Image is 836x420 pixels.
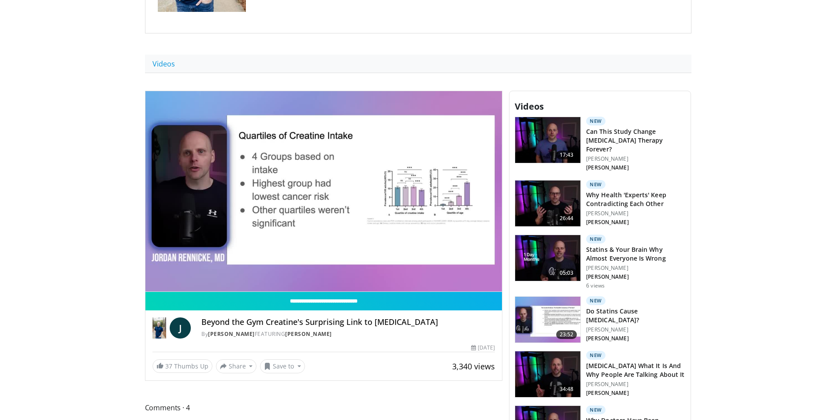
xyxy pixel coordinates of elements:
h3: Can This Study Change [MEDICAL_DATA] Therapy Forever? [586,127,685,154]
a: J [170,317,191,339]
p: New [586,117,606,125]
a: 34:48 New [MEDICAL_DATA] What It Is And Why People Are Talking About It [PERSON_NAME] [PERSON_NAME] [515,351,685,398]
h3: [MEDICAL_DATA] What It Is And Why People Are Talking About It [586,361,685,379]
a: 23:52 New Do Statins Cause [MEDICAL_DATA]? [PERSON_NAME] [PERSON_NAME] [515,296,685,344]
span: 05:03 [556,269,577,277]
p: New [586,235,606,243]
p: 6 views [586,282,605,289]
h3: Why Health 'Experts' Keep Contradicting Each Other [586,191,685,208]
p: [PERSON_NAME] [586,155,685,162]
p: New [586,405,606,414]
img: cfe0949b-523d-46c9-96b1-b04131bb7568.150x105_q85_crop-smart_upscale.jpg [515,117,580,163]
img: e01795a5-0aef-47d7-a7e2-59ad43adc391.150x105_q85_crop-smart_upscale.jpg [515,235,580,281]
span: 3,340 views [452,361,495,372]
p: [PERSON_NAME] [586,390,685,397]
span: 23:52 [556,330,577,339]
h3: Statins & Your Brain Why Almost Everyone Is Wrong [586,245,685,263]
button: Save to [260,359,305,373]
p: [PERSON_NAME] [586,164,685,171]
p: [PERSON_NAME] [586,335,685,342]
span: Comments 4 [145,402,503,413]
p: [PERSON_NAME] [586,326,685,333]
img: b62dbd0b-b5c9-428a-aa0f-a579d1e517e6.150x105_q85_crop-smart_upscale.jpg [515,297,580,343]
span: 26:44 [556,214,577,223]
span: 17:43 [556,151,577,159]
p: [PERSON_NAME] [586,265,685,272]
span: 37 [165,362,172,370]
h3: Do Statins Cause [MEDICAL_DATA]? [586,307,685,324]
img: 76ecb511-6cfa-40aa-a418-151bd896ab5d.150x105_q85_crop-smart_upscale.jpg [515,181,580,226]
h4: Beyond the Gym Creatine's Surprising Link to [MEDICAL_DATA] [201,317,495,327]
a: [PERSON_NAME] [208,330,255,338]
a: [PERSON_NAME] [285,330,332,338]
span: 34:48 [556,385,577,394]
div: By FEATURING [201,330,495,338]
a: 17:43 New Can This Study Change [MEDICAL_DATA] Therapy Forever? [PERSON_NAME] [PERSON_NAME] [515,117,685,173]
p: [PERSON_NAME] [586,210,685,217]
a: 05:03 New Statins & Your Brain Why Almost Everyone Is Wrong [PERSON_NAME] [PERSON_NAME] 6 views [515,235,685,289]
a: Videos [145,55,182,73]
p: [PERSON_NAME] [586,273,685,280]
a: 37 Thumbs Up [152,359,212,373]
p: New [586,180,606,189]
p: New [586,351,606,360]
img: Dr. Jordan Rennicke [152,317,167,339]
img: 225f8d8a-0583-4226-9955-3bcbff329397.150x105_q85_crop-smart_upscale.jpg [515,351,580,397]
p: [PERSON_NAME] [586,219,685,226]
button: Share [216,359,257,373]
video-js: Video Player [145,91,502,292]
div: [DATE] [471,344,495,352]
p: New [586,296,606,305]
a: 26:44 New Why Health 'Experts' Keep Contradicting Each Other [PERSON_NAME] [PERSON_NAME] [515,180,685,228]
p: [PERSON_NAME] [586,381,685,388]
span: Videos [515,100,544,112]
